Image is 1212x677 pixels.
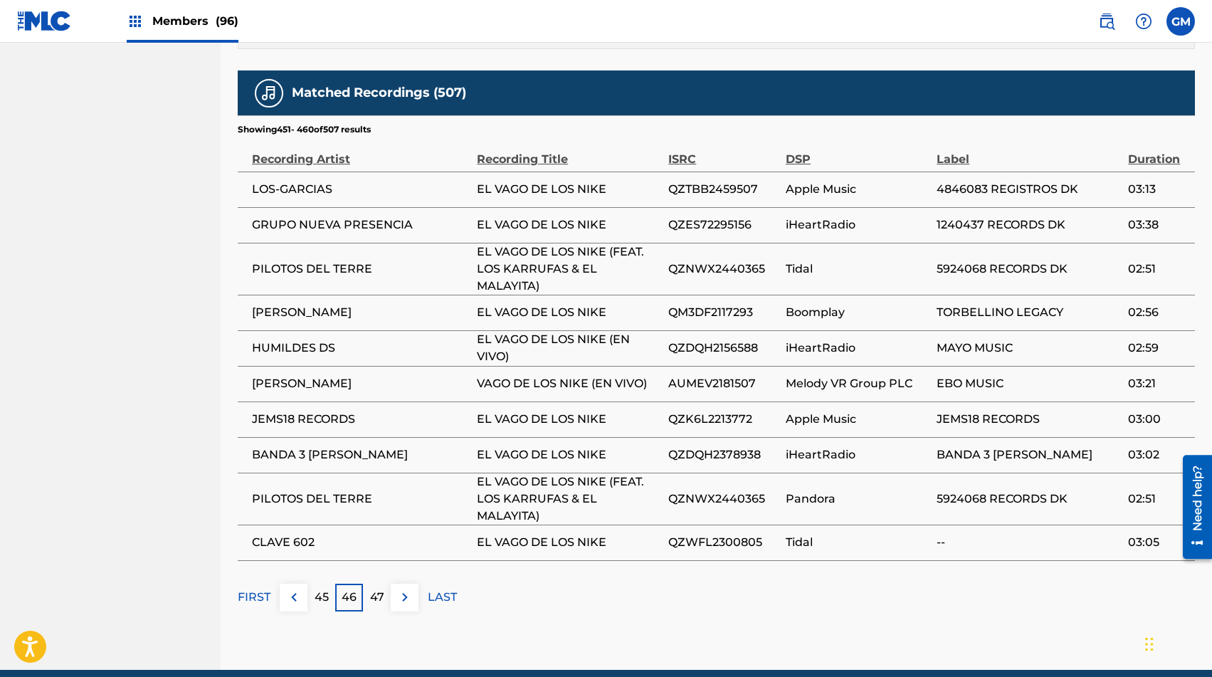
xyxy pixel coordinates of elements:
span: 02:51 [1128,490,1188,508]
span: 02:56 [1128,304,1188,321]
div: Arrastrar [1145,623,1154,666]
span: QZTBB2459507 [668,181,779,198]
span: MAYO MUSIC [937,340,1121,357]
div: Recording Title [477,136,661,168]
div: Label [937,136,1121,168]
div: User Menu [1166,7,1195,36]
span: [PERSON_NAME] [252,375,470,392]
span: Apple Music [786,181,929,198]
span: GRUPO NUEVA PRESENCIA [252,216,470,233]
img: help [1135,13,1152,30]
span: 5924068 RECORDS DK [937,490,1121,508]
span: Apple Music [786,411,929,428]
span: 02:59 [1128,340,1188,357]
span: TORBELLINO LEGACY [937,304,1121,321]
span: BANDA 3 [PERSON_NAME] [252,446,470,463]
span: 03:13 [1128,181,1188,198]
img: Top Rightsholders [127,13,144,30]
div: Recording Artist [252,136,470,168]
span: [PERSON_NAME] [252,304,470,321]
span: iHeartRadio [786,340,929,357]
span: 03:00 [1128,411,1188,428]
img: MLC Logo [17,11,72,31]
div: Widget de chat [1141,609,1212,677]
span: EL VAGO DE LOS NIKE (FEAT. LOS KARRUFAS & EL MALAYITA) [477,473,661,525]
span: 02:51 [1128,261,1188,278]
span: QM3DF2117293 [668,304,779,321]
span: EL VAGO DE LOS NIKE [477,181,661,198]
span: EL VAGO DE LOS NIKE (FEAT. LOS KARRUFAS & EL MALAYITA) [477,243,661,295]
span: (96) [216,14,238,28]
a: Public Search [1092,7,1121,36]
span: AUMEV2181507 [668,375,779,392]
span: 03:21 [1128,375,1188,392]
span: 03:05 [1128,534,1188,551]
div: ISRC [668,136,779,168]
span: -- [937,534,1121,551]
span: JEMS18 RECORDS [937,411,1121,428]
span: LOS-GARCIAS [252,181,470,198]
span: 5924068 RECORDS DK [937,261,1121,278]
span: EBO MUSIC [937,375,1121,392]
span: iHeartRadio [786,446,929,463]
iframe: Chat Widget [1141,609,1212,677]
span: PILOTOS DEL TERRE [252,261,470,278]
span: EL VAGO DE LOS NIKE [477,304,661,321]
span: EL VAGO DE LOS NIKE (EN VIVO) [477,331,661,365]
img: Matched Recordings [260,85,278,102]
span: Tidal [786,261,929,278]
img: left [285,589,302,606]
p: Showing 451 - 460 of 507 results [238,123,371,136]
span: 03:02 [1128,446,1188,463]
span: QZK6L2213772 [668,411,779,428]
p: LAST [428,589,457,606]
span: Tidal [786,534,929,551]
span: Boomplay [786,304,929,321]
img: right [396,589,413,606]
span: BANDA 3 [PERSON_NAME] [937,446,1121,463]
p: 45 [315,589,329,606]
span: EL VAGO DE LOS NIKE [477,216,661,233]
span: QZDQH2378938 [668,446,779,463]
span: PILOTOS DEL TERRE [252,490,470,508]
span: 03:38 [1128,216,1188,233]
div: DSP [786,136,929,168]
span: Melody VR Group PLC [786,375,929,392]
span: iHeartRadio [786,216,929,233]
span: CLAVE 602 [252,534,470,551]
span: HUMILDES DS [252,340,470,357]
span: QZNWX2440365 [668,490,779,508]
span: Pandora [786,490,929,508]
iframe: Resource Center [1172,449,1212,564]
div: Duration [1128,136,1188,168]
span: 1240437 RECORDS DK [937,216,1121,233]
p: 46 [342,589,357,606]
p: 47 [370,589,384,606]
span: QZES72295156 [668,216,779,233]
span: EL VAGO DE LOS NIKE [477,411,661,428]
span: QZWFL2300805 [668,534,779,551]
h5: Matched Recordings (507) [292,85,466,101]
span: QZDQH2156588 [668,340,779,357]
p: FIRST [238,589,270,606]
span: 4846083 REGISTROS DK [937,181,1121,198]
span: Members [152,13,238,29]
span: VAGO DE LOS NIKE (EN VIVO) [477,375,661,392]
span: QZNWX2440365 [668,261,779,278]
span: EL VAGO DE LOS NIKE [477,446,661,463]
span: EL VAGO DE LOS NIKE [477,534,661,551]
span: JEMS18 RECORDS [252,411,470,428]
div: Help [1129,7,1158,36]
img: search [1098,13,1115,30]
